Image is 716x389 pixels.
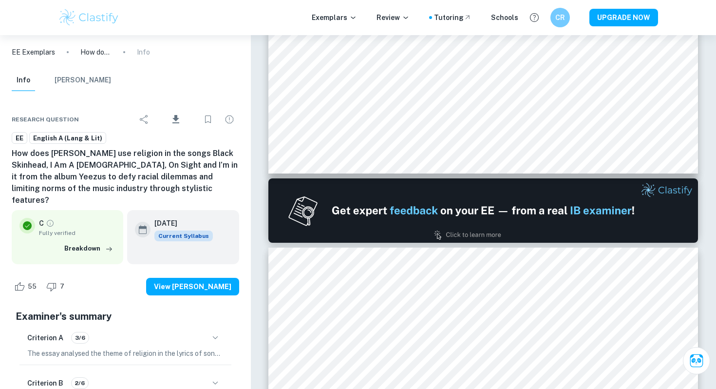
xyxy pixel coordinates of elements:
[22,282,42,292] span: 55
[30,134,106,143] span: English A (Lang & Lit)
[137,47,150,58] p: Info
[154,231,213,241] div: This exemplar is based on the current syllabus. Feel free to refer to it for inspiration/ideas wh...
[589,9,658,26] button: UPGRADE NOW
[55,70,111,91] button: [PERSON_NAME]
[27,332,63,343] h6: Criterion A
[72,379,88,388] span: 2/6
[220,110,239,129] div: Report issue
[154,218,205,229] h6: [DATE]
[27,348,224,359] p: The essay analysed the theme of religion in the lyrics of songs from [PERSON_NAME] album Yeezus, ...
[12,148,239,206] h6: How does [PERSON_NAME] use religion in the songs Black Skinhead, I Am A [DEMOGRAPHIC_DATA], On Si...
[55,282,70,292] span: 7
[39,218,44,229] p: C
[491,12,518,23] a: Schools
[198,110,218,129] div: Bookmark
[58,8,120,27] img: Clastify logo
[80,47,112,58] p: How does [PERSON_NAME] use religion in the songs Black Skinhead, I Am A [DEMOGRAPHIC_DATA], On Si...
[154,231,213,241] span: Current Syllabus
[134,110,154,129] div: Share
[16,309,235,324] h5: Examiner's summary
[12,132,27,144] a: EE
[62,241,115,256] button: Breakdown
[39,229,115,237] span: Fully verified
[46,219,55,228] a: Grade fully verified
[268,178,698,243] img: Ad
[156,107,196,132] div: Download
[526,9,543,26] button: Help and Feedback
[146,278,239,295] button: View [PERSON_NAME]
[12,70,35,91] button: Info
[683,347,710,374] button: Ask Clai
[27,378,63,389] h6: Criterion B
[377,12,410,23] p: Review
[29,132,106,144] a: English A (Lang & Lit)
[12,134,27,143] span: EE
[550,8,570,27] button: CR
[555,12,566,23] h6: CR
[434,12,471,23] a: Tutoring
[312,12,357,23] p: Exemplars
[12,279,42,294] div: Like
[72,333,89,342] span: 3/6
[12,115,79,124] span: Research question
[12,47,55,58] a: EE Exemplars
[44,279,70,294] div: Dislike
